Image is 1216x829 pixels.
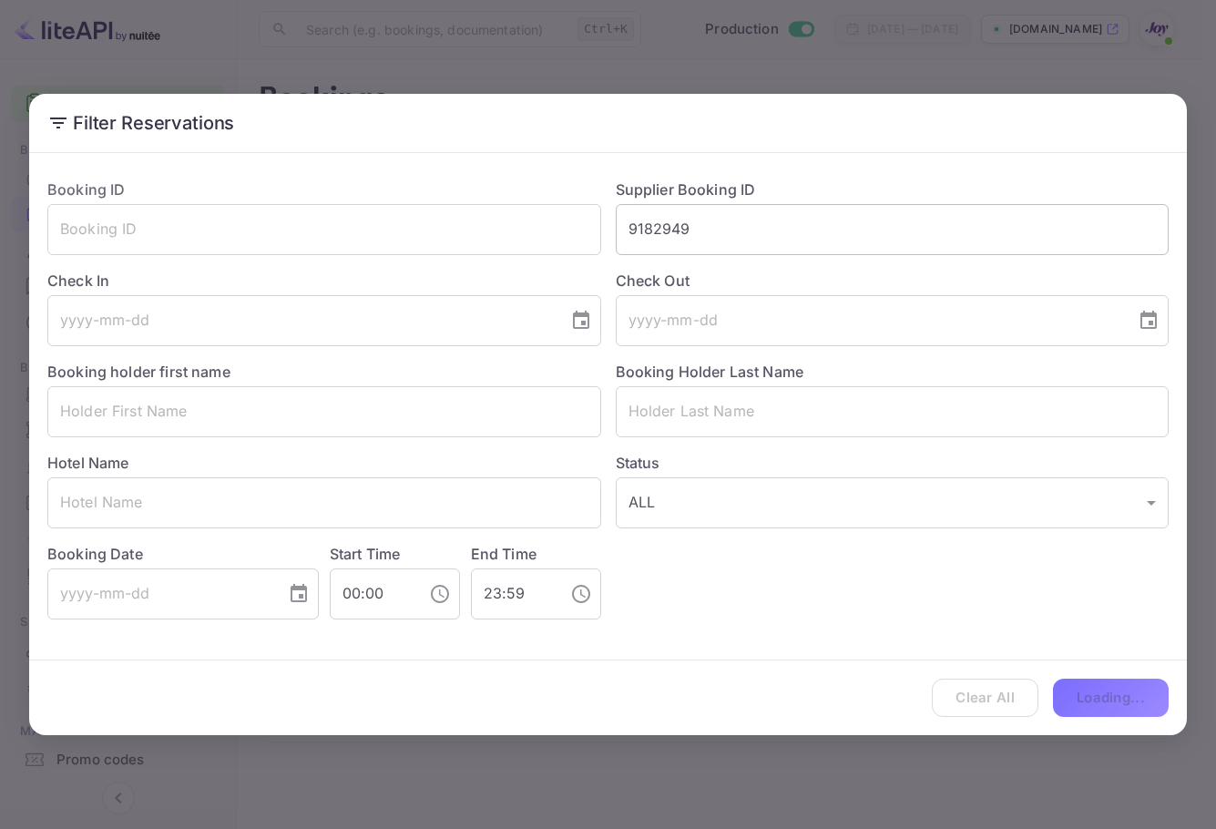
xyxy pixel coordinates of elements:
[471,568,556,619] input: hh:mm
[47,295,556,346] input: yyyy-mm-dd
[616,452,1170,474] label: Status
[616,295,1124,346] input: yyyy-mm-dd
[47,204,601,255] input: Booking ID
[47,477,601,528] input: Hotel Name
[47,363,230,381] label: Booking holder first name
[563,302,599,339] button: Choose date
[281,576,317,612] button: Choose date
[616,270,1170,292] label: Check Out
[616,386,1170,437] input: Holder Last Name
[47,543,319,565] label: Booking Date
[616,363,804,381] label: Booking Holder Last Name
[422,576,458,612] button: Choose time, selected time is 12:00 AM
[47,568,273,619] input: yyyy-mm-dd
[616,477,1170,528] div: ALL
[47,270,601,292] label: Check In
[616,180,756,199] label: Supplier Booking ID
[47,454,129,472] label: Hotel Name
[330,568,414,619] input: hh:mm
[330,545,401,563] label: Start Time
[563,576,599,612] button: Choose time, selected time is 11:59 PM
[1130,302,1167,339] button: Choose date
[616,204,1170,255] input: Supplier Booking ID
[47,386,601,437] input: Holder First Name
[29,94,1187,152] h2: Filter Reservations
[471,545,536,563] label: End Time
[47,180,126,199] label: Booking ID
